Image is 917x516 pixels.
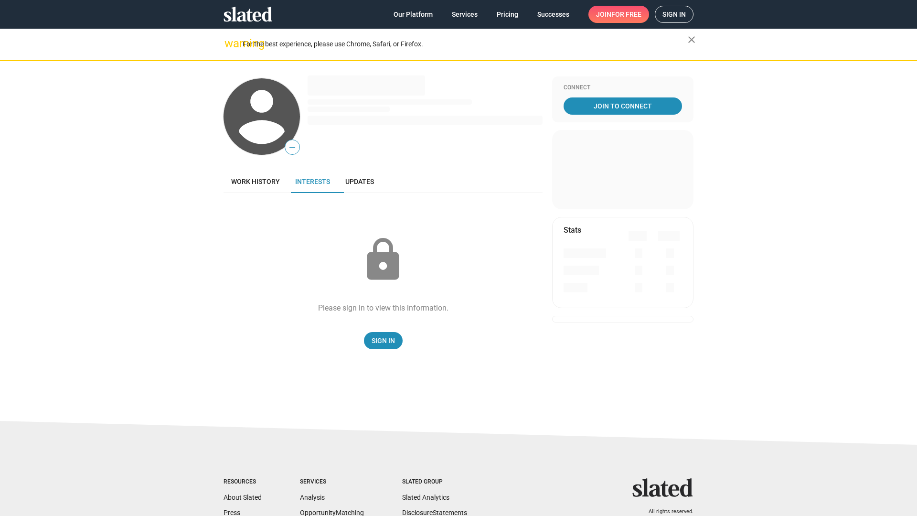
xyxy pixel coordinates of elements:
[564,84,682,92] div: Connect
[655,6,693,23] a: Sign in
[288,170,338,193] a: Interests
[300,478,364,486] div: Services
[285,141,299,154] span: —
[231,178,280,185] span: Work history
[444,6,485,23] a: Services
[537,6,569,23] span: Successes
[338,170,382,193] a: Updates
[402,494,449,501] a: Slated Analytics
[300,494,325,501] a: Analysis
[295,178,330,185] span: Interests
[402,478,467,486] div: Slated Group
[686,34,697,45] mat-icon: close
[224,38,236,49] mat-icon: warning
[243,38,688,51] div: For the best experience, please use Chrome, Safari, or Firefox.
[386,6,440,23] a: Our Platform
[318,303,448,313] div: Please sign in to view this information.
[224,478,262,486] div: Resources
[565,97,680,115] span: Join To Connect
[372,332,395,349] span: Sign In
[530,6,577,23] a: Successes
[611,6,641,23] span: for free
[394,6,433,23] span: Our Platform
[224,170,288,193] a: Work history
[345,178,374,185] span: Updates
[359,236,407,284] mat-icon: lock
[662,6,686,22] span: Sign in
[588,6,649,23] a: Joinfor free
[596,6,641,23] span: Join
[564,97,682,115] a: Join To Connect
[489,6,526,23] a: Pricing
[564,225,581,235] mat-card-title: Stats
[224,494,262,501] a: About Slated
[497,6,518,23] span: Pricing
[452,6,478,23] span: Services
[364,332,403,349] a: Sign In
